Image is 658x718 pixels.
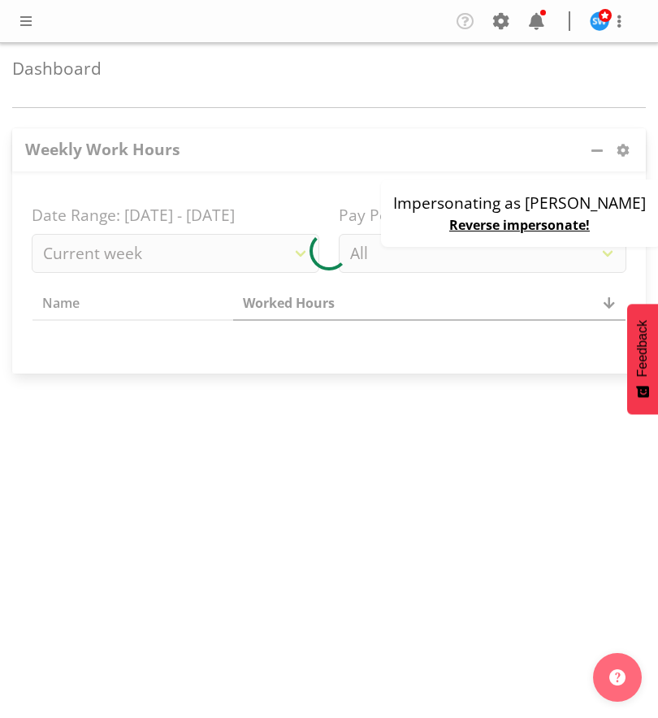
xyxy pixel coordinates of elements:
img: help-xxl-2.png [609,669,626,686]
button: Feedback - Show survey [627,304,658,414]
p: Impersonating as [PERSON_NAME] [393,192,646,215]
img: steve-webb8258.jpg [590,11,609,31]
span: Feedback [635,320,650,377]
h4: Dashboard [12,59,646,78]
a: Reverse impersonate! [449,216,590,234]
